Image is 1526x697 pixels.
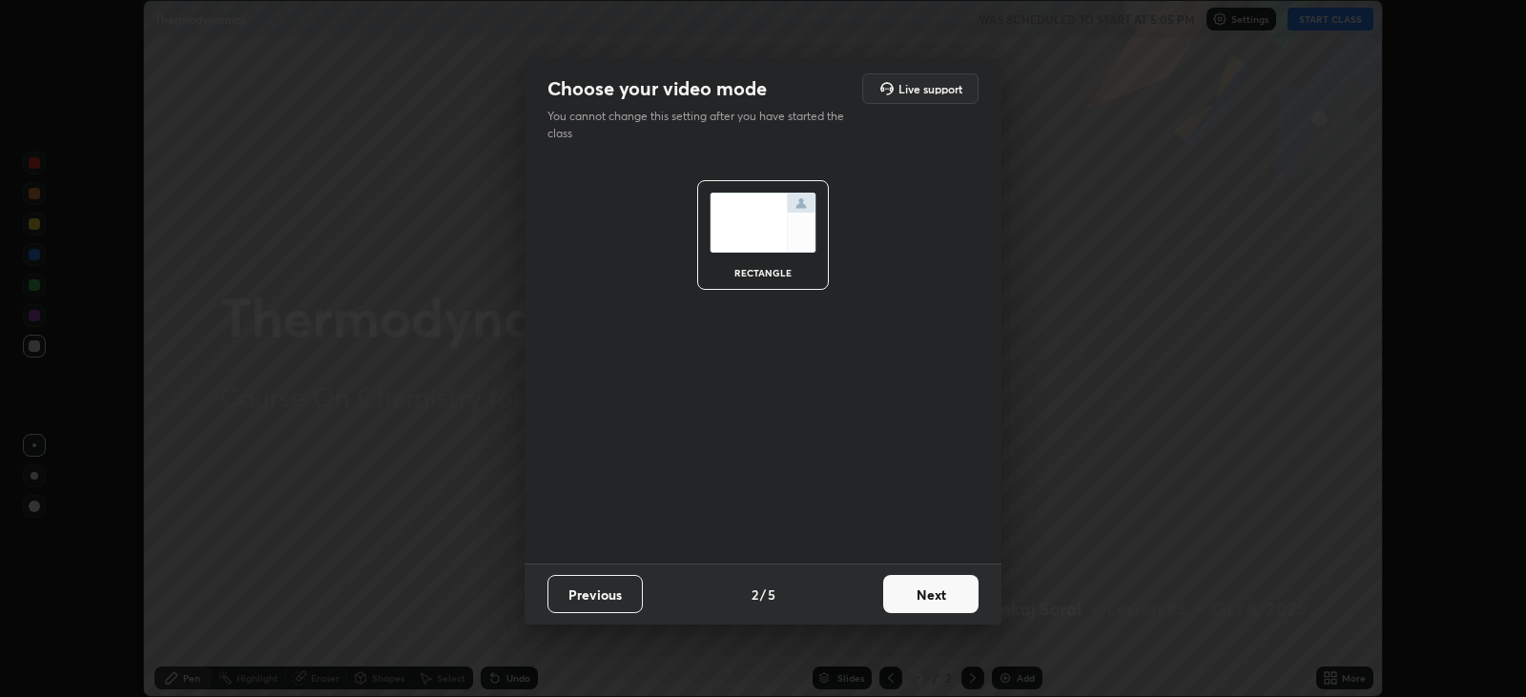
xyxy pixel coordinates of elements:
[547,76,767,101] h2: Choose your video mode
[752,584,758,605] h4: 2
[547,575,643,613] button: Previous
[547,108,856,142] p: You cannot change this setting after you have started the class
[898,83,962,94] h5: Live support
[760,584,766,605] h4: /
[725,268,801,277] div: rectangle
[710,193,816,253] img: normalScreenIcon.ae25ed63.svg
[883,575,979,613] button: Next
[768,584,775,605] h4: 5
